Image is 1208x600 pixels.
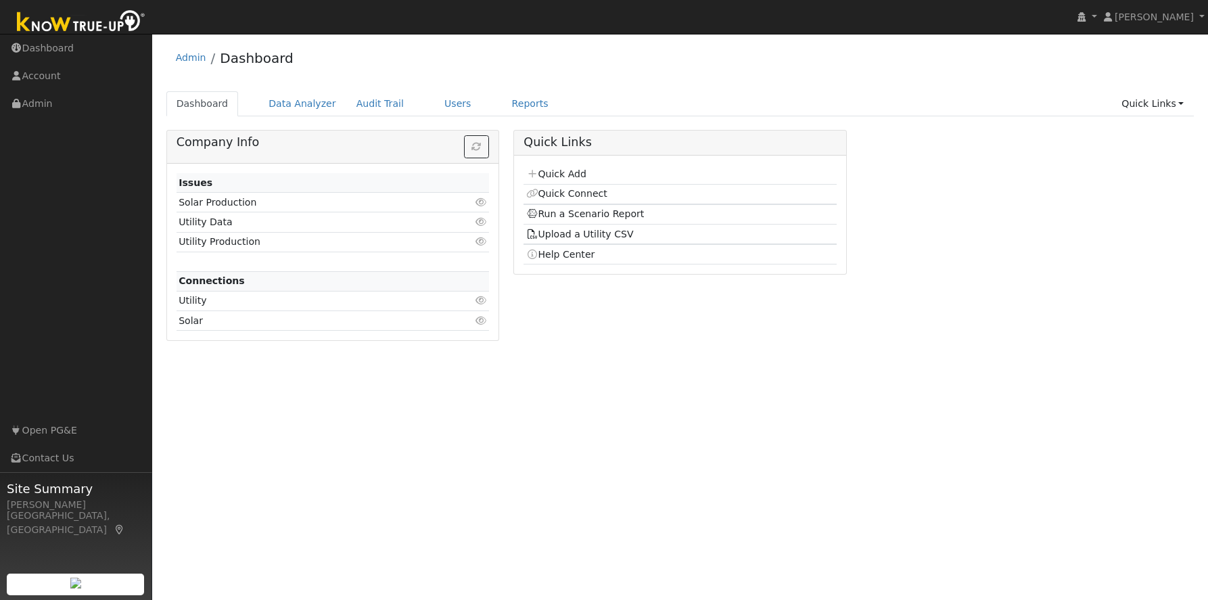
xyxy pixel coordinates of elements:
i: Click to view [475,237,487,246]
img: retrieve [70,578,81,589]
strong: Connections [179,275,245,286]
a: Quick Add [526,168,586,179]
div: [PERSON_NAME] [7,498,145,512]
span: Site Summary [7,480,145,498]
a: Audit Trail [346,91,414,116]
a: Reports [502,91,559,116]
a: Dashboard [220,50,294,66]
a: Data Analyzer [258,91,346,116]
td: Utility [177,291,439,310]
h5: Quick Links [524,135,836,149]
strong: Issues [179,177,212,188]
td: Solar [177,311,439,331]
a: Dashboard [166,91,239,116]
td: Utility Production [177,232,439,252]
a: Quick Connect [526,188,607,199]
td: Solar Production [177,193,439,212]
img: Know True-Up [10,7,152,38]
i: Click to view [475,198,487,207]
a: Admin [176,52,206,63]
a: Users [434,91,482,116]
a: Help Center [526,249,595,260]
a: Run a Scenario Report [526,208,645,219]
i: Click to view [475,217,487,227]
a: Map [114,524,126,535]
h5: Company Info [177,135,489,149]
a: Upload a Utility CSV [526,229,634,239]
span: [PERSON_NAME] [1115,11,1194,22]
div: [GEOGRAPHIC_DATA], [GEOGRAPHIC_DATA] [7,509,145,537]
td: Utility Data [177,212,439,232]
a: Quick Links [1111,91,1194,116]
i: Click to view [475,296,487,305]
i: Click to view [475,316,487,325]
